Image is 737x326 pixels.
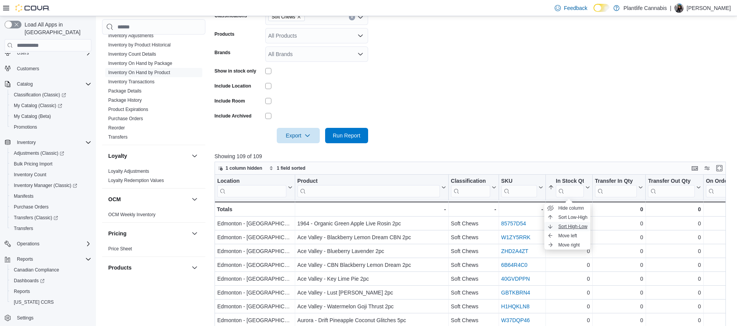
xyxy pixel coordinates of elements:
[648,261,701,270] div: 0
[558,223,587,230] span: Sort High-Low
[648,302,701,311] div: 0
[548,302,590,311] div: 0
[108,168,149,174] span: Loyalty Adjustments
[595,261,643,270] div: 0
[297,302,446,311] div: Ace Valley - Watermelon Goji Thrust 2pc
[297,288,446,298] div: Ace Valley - Lust [PERSON_NAME] 2pc
[108,230,188,237] button: Pricing
[108,88,142,94] span: Package Details
[558,233,577,239] span: Move left
[595,219,643,228] div: 0
[217,316,292,325] div: Edmonton - [GEOGRAPHIC_DATA]
[8,100,94,111] a: My Catalog (Classic)
[217,178,292,197] button: Location
[648,178,701,197] button: Transfer Out Qty
[14,150,64,156] span: Adjustments (Classic)
[14,172,46,178] span: Inventory Count
[108,98,142,103] a: Package History
[217,247,292,256] div: Edmonton - [GEOGRAPHIC_DATA]
[595,302,643,311] div: 0
[501,248,528,255] a: ZHD2A4ZT
[11,192,91,201] span: Manifests
[14,138,91,147] span: Inventory
[102,31,205,145] div: Inventory
[548,261,590,270] div: 0
[451,302,496,311] div: Soft Chews
[11,192,36,201] a: Manifests
[8,275,94,286] a: Dashboards
[8,212,94,223] a: Transfers (Classic)
[8,111,94,122] button: My Catalog (Beta)
[501,304,529,310] a: H1HQKLN8
[297,275,446,284] div: Ace Valley - Key Lime Pie 2pc
[215,164,265,173] button: 1 column hidden
[8,265,94,275] button: Canadian Compliance
[11,202,91,212] span: Purchase Orders
[11,287,91,296] span: Reports
[14,103,62,109] span: My Catalog (Classic)
[2,254,94,265] button: Reports
[11,122,40,132] a: Promotions
[108,169,149,174] a: Loyalty Adjustments
[11,287,33,296] a: Reports
[8,148,94,159] a: Adjustments (Classic)
[595,205,643,214] div: 0
[11,90,91,99] span: Classification (Classic)
[595,247,643,256] div: 0
[501,235,530,241] a: W1ZY5RRK
[11,265,62,275] a: Canadian Compliance
[11,149,91,158] span: Adjustments (Classic)
[501,205,543,214] div: -
[648,288,701,298] div: 0
[14,204,49,210] span: Purchase Orders
[501,290,530,296] a: GBTKBRN4
[108,152,188,160] button: Loyalty
[11,112,91,121] span: My Catalog (Beta)
[108,106,148,113] span: Product Expirations
[108,212,155,218] span: OCM Weekly Inventory
[548,316,590,325] div: 0
[8,191,94,202] button: Manifests
[623,3,667,13] p: Plantlife Cannabis
[14,182,77,189] span: Inventory Manager (Classic)
[544,231,590,240] button: Move left
[670,3,671,13] p: |
[11,276,91,285] span: Dashboards
[190,151,199,161] button: Loyalty
[108,61,172,66] a: Inventory On Hand by Package
[108,177,164,184] span: Loyalty Redemption Values
[451,178,496,197] button: Classification
[2,238,94,249] button: Operations
[14,113,51,119] span: My Catalog (Beta)
[11,112,54,121] a: My Catalog (Beta)
[14,161,53,167] span: Bulk Pricing Import
[451,219,496,228] div: Soft Chews
[11,170,91,179] span: Inventory Count
[14,278,45,284] span: Dashboards
[14,255,36,264] button: Reports
[674,3,684,13] div: Vanessa Brown
[593,4,610,12] input: Dark Mode
[14,193,33,199] span: Manifests
[702,164,712,173] button: Display options
[451,275,496,284] div: Soft Chews
[14,313,91,323] span: Settings
[190,229,199,238] button: Pricing
[595,275,643,284] div: 0
[2,48,94,58] button: Users
[14,255,91,264] span: Reports
[108,134,127,140] a: Transfers
[102,210,205,222] div: OCM
[297,205,446,214] div: -
[595,178,637,185] div: Transfer In Qty
[108,51,156,57] span: Inventory Count Details
[17,50,29,56] span: Users
[14,124,37,130] span: Promotions
[108,79,155,85] span: Inventory Transactions
[556,178,584,185] div: In Stock Qty
[552,0,590,16] a: Feedback
[108,42,171,48] a: Inventory by Product Historical
[501,178,537,185] div: SKU
[501,178,537,197] div: SKU URL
